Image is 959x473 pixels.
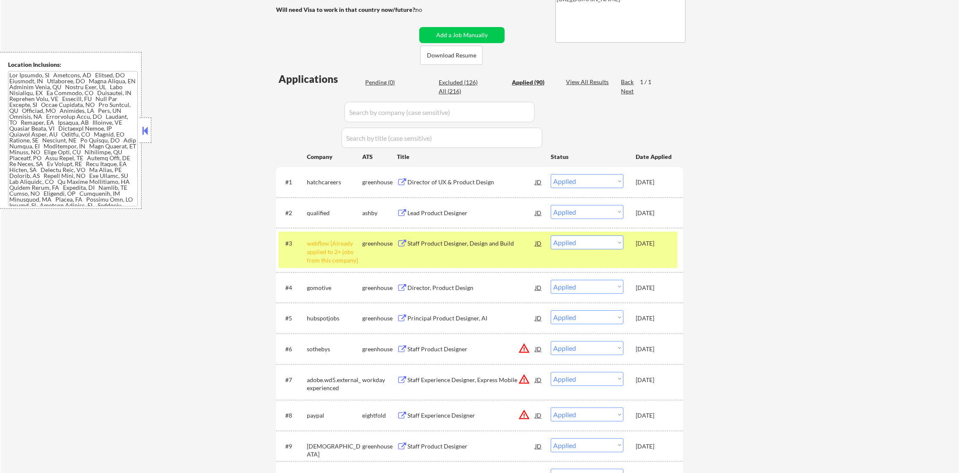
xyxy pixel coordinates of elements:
[518,342,530,354] button: warning_amber
[285,284,300,292] div: #4
[285,209,300,217] div: #2
[518,373,530,385] button: warning_amber
[279,74,362,84] div: Applications
[415,5,440,14] div: no
[534,341,543,356] div: JD
[636,345,673,353] div: [DATE]
[307,239,362,264] div: webflow [Already applied to 2+ jobs from this company]
[407,411,535,420] div: Staff Experience Designer
[534,205,543,220] div: JD
[285,314,300,323] div: #5
[307,178,362,186] div: hatchcareers
[636,153,673,161] div: Date Applied
[551,149,623,164] div: Status
[636,411,673,420] div: [DATE]
[534,235,543,251] div: JD
[307,314,362,323] div: hubspotjobs
[621,78,634,86] div: Back
[640,78,659,86] div: 1 / 1
[362,442,397,451] div: greenhouse
[621,87,634,96] div: Next
[636,239,673,248] div: [DATE]
[362,411,397,420] div: eightfold
[636,376,673,384] div: [DATE]
[636,284,673,292] div: [DATE]
[534,438,543,454] div: JD
[276,6,417,13] strong: Will need Visa to work in that country now/future?:
[534,280,543,295] div: JD
[362,284,397,292] div: greenhouse
[362,239,397,248] div: greenhouse
[407,239,535,248] div: Staff Product Designer, Design and Build
[534,407,543,423] div: JD
[407,209,535,217] div: Lead Product Designer
[362,209,397,217] div: ashby
[285,376,300,384] div: #7
[534,310,543,325] div: JD
[285,239,300,248] div: #3
[307,345,362,353] div: sothebys
[342,128,542,148] input: Search by title (case sensitive)
[362,376,397,384] div: workday
[518,409,530,421] button: warning_amber
[307,411,362,420] div: paypal
[362,178,397,186] div: greenhouse
[407,284,535,292] div: Director, Product Design
[365,78,407,87] div: Pending (0)
[307,153,362,161] div: Company
[362,153,397,161] div: ATS
[407,442,535,451] div: Staff Product Designer
[307,209,362,217] div: qualified
[534,372,543,387] div: JD
[307,442,362,459] div: [DEMOGRAPHIC_DATA]
[534,174,543,189] div: JD
[285,442,300,451] div: #9
[407,314,535,323] div: Principal Product Designer, AI
[566,78,611,86] div: View All Results
[285,411,300,420] div: #8
[407,178,535,186] div: Director of UX & Product Design
[636,442,673,451] div: [DATE]
[636,209,673,217] div: [DATE]
[397,153,543,161] div: Title
[285,178,300,186] div: #1
[344,102,535,122] input: Search by company (case sensitive)
[439,78,481,87] div: Excluded (126)
[420,46,483,65] button: Download Resume
[636,314,673,323] div: [DATE]
[419,27,505,43] button: Add a Job Manually
[307,284,362,292] div: gomotive
[407,345,535,353] div: Staff Product Designer
[407,376,535,384] div: Staff Experience Designer, Express Mobile
[439,87,481,96] div: All (216)
[636,178,673,186] div: [DATE]
[362,345,397,353] div: greenhouse
[307,376,362,392] div: adobe.wd5.external_experienced
[362,314,397,323] div: greenhouse
[285,345,300,353] div: #6
[512,78,554,87] div: Applied (90)
[8,60,138,69] div: Location Inclusions:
